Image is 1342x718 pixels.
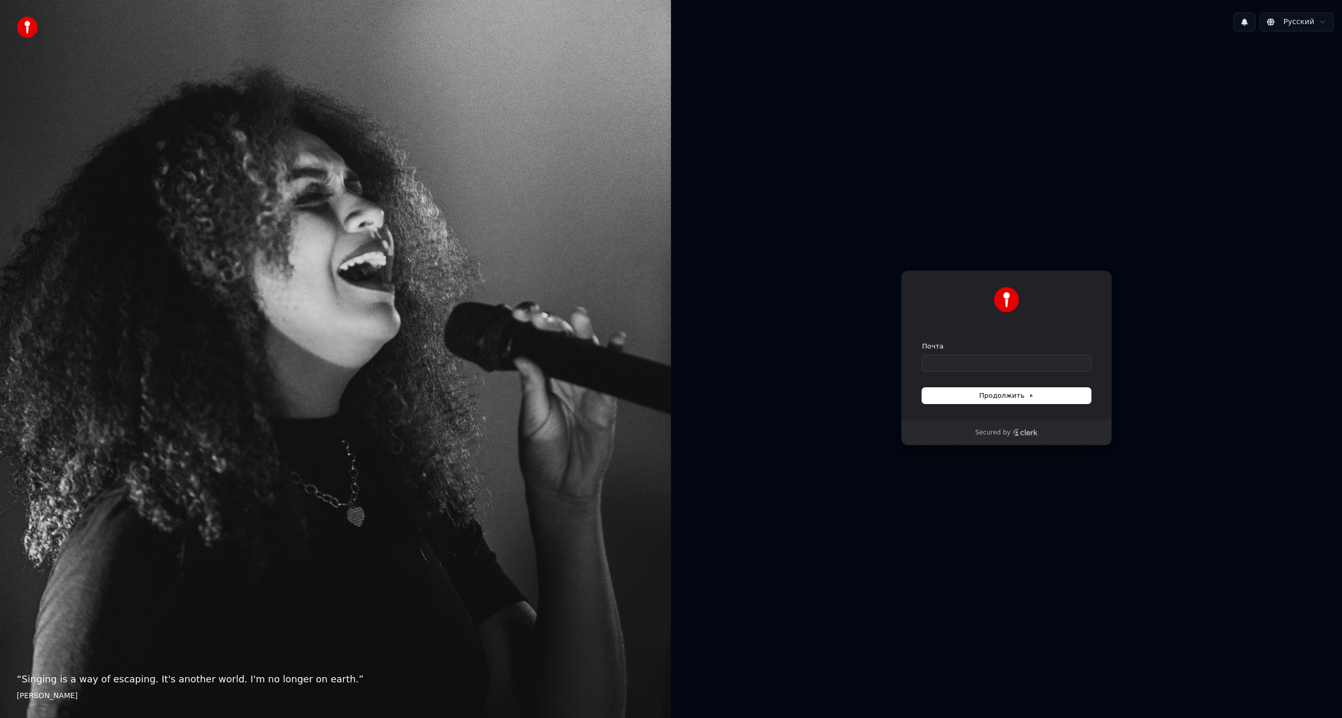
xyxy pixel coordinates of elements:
[994,287,1019,312] img: Youka
[1013,429,1038,436] a: Clerk logo
[975,429,1010,437] p: Secured by
[17,691,654,701] footer: [PERSON_NAME]
[922,388,1091,404] button: Продолжить
[979,391,1034,400] span: Продолжить
[17,672,654,687] p: “ Singing is a way of escaping. It's another world. I'm no longer on earth. ”
[922,342,944,351] label: Почта
[17,17,38,38] img: youka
